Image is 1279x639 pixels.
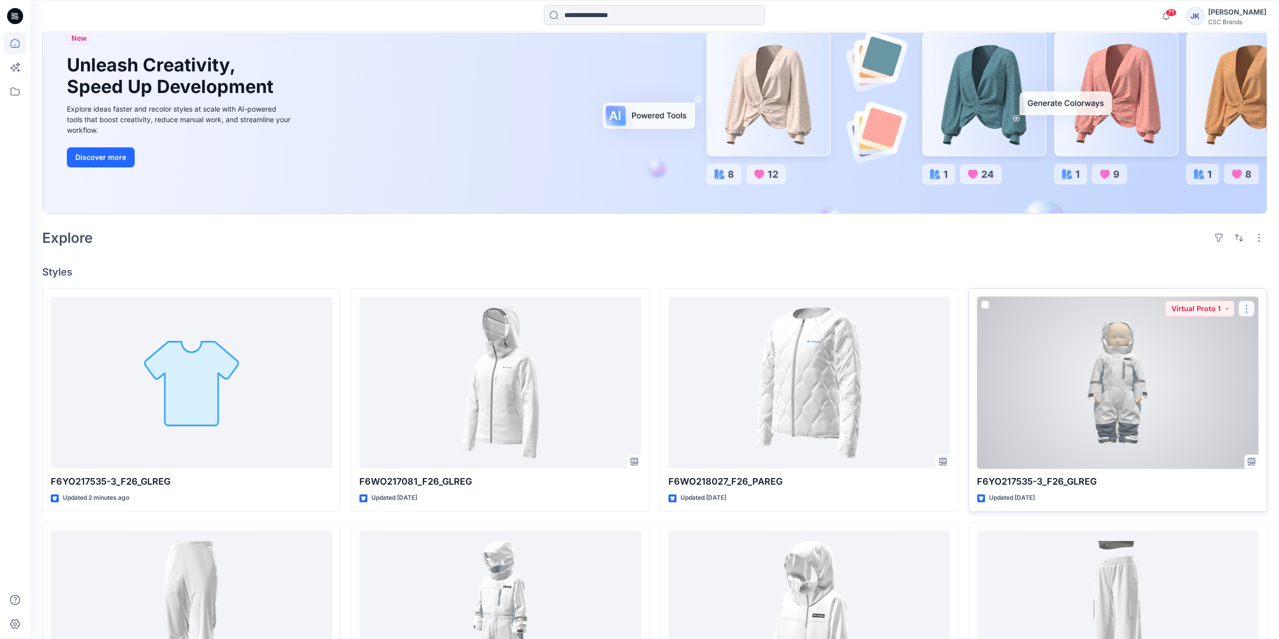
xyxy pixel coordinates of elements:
p: F6YO217535-3_F26_GLREG [977,475,1258,489]
span: New [71,32,87,44]
div: Explore ideas faster and recolor styles at scale with AI-powered tools that boost creativity, red... [67,104,293,135]
h4: Styles [42,266,1267,278]
div: JK [1186,7,1204,25]
span: 71 [1165,9,1176,17]
h2: Explore [42,230,93,246]
p: F6WO217081_F26_GLREG [359,475,641,489]
a: F6WO218027_F26_PAREG [668,297,950,469]
div: CSC Brands [1208,18,1266,26]
p: Updated [DATE] [989,493,1035,503]
p: Updated 2 minutes ago [63,493,129,503]
a: Discover more [67,147,293,167]
a: F6WO217081_F26_GLREG [359,297,641,469]
div: [PERSON_NAME] [1208,6,1266,18]
p: Updated [DATE] [371,493,417,503]
p: F6WO218027_F26_PAREG [668,475,950,489]
p: Updated [DATE] [680,493,726,503]
button: Discover more [67,147,135,167]
a: F6YO217535-3_F26_GLREG [51,297,332,469]
h1: Unleash Creativity, Speed Up Development [67,54,278,98]
p: F6YO217535-3_F26_GLREG [51,475,332,489]
a: F6YO217535-3_F26_GLREG [977,297,1258,469]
